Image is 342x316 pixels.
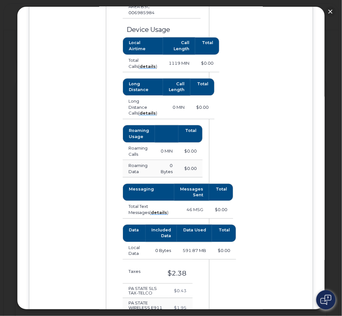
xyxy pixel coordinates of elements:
td: Local Data [123,242,146,259]
td: 0 Bytes [146,242,177,259]
h4: $1.95 [174,305,187,310]
a: details [139,110,156,116]
th: Data [123,224,146,242]
th: Data Used [177,224,212,242]
td: $0.00 [178,143,203,160]
td: 0 MIN [155,143,178,160]
td: $0.00 [190,96,214,119]
a: details [151,210,167,215]
span: ( ) [149,210,168,215]
th: Roaming Usage [123,125,155,143]
th: Total [212,224,236,242]
td: 0 Bytes [155,160,178,177]
h4: PA STATE WIRELESS E911 SURCHG [128,301,163,314]
h4: $0.43 [174,288,187,293]
td: Long Distance Calls [123,96,163,119]
h3: $2.38 [157,270,187,277]
h3: Taxes [128,269,145,274]
th: Total [178,125,203,143]
td: $0.00 [178,160,203,177]
td: Roaming Data [123,160,155,177]
th: Total [209,183,233,201]
td: 46 MSG [174,201,209,218]
th: Messages Sent [174,183,209,201]
img: Open chat [320,295,331,305]
th: Included Data [146,224,177,242]
span: ( ) [138,110,157,116]
th: Messaging [123,183,174,201]
td: $0.00 [209,201,233,218]
td: 591.87 MB [177,242,212,259]
td: Roaming Calls [123,143,155,160]
td: $0.00 [212,242,236,259]
td: 0 MIN [163,96,190,119]
td: Total Text Messages [123,201,174,218]
h4: PA STATE SLS TAX-TELCO [128,286,163,295]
